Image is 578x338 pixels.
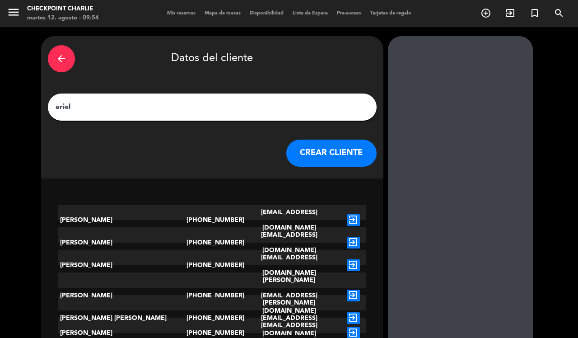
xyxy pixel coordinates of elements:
i: exit_to_app [347,290,360,301]
i: exit_to_app [505,8,516,19]
button: CREAR CLIENTE [286,140,377,167]
div: [PERSON_NAME] [58,205,186,235]
div: [PHONE_NUMBER] [186,250,238,281]
i: exit_to_app [347,237,360,249]
span: Lista de Espera [288,11,332,16]
span: Tarjetas de regalo [366,11,416,16]
i: exit_to_app [347,214,360,226]
i: turned_in_not [529,8,540,19]
span: Disponibilidad [245,11,288,16]
span: Pre-acceso [332,11,366,16]
i: add_circle_outline [480,8,491,19]
i: menu [7,5,20,19]
i: arrow_back [56,53,67,64]
i: exit_to_app [347,259,360,271]
i: search [554,8,564,19]
div: Checkpoint Charlie [27,5,99,14]
div: [PHONE_NUMBER] [186,205,238,235]
input: Escriba nombre, correo electrónico o número de teléfono... [55,101,370,113]
div: martes 12. agosto - 09:54 [27,14,99,23]
div: [PHONE_NUMBER] [186,227,238,258]
span: Mapa de mesas [200,11,245,16]
div: [PHONE_NUMBER] [186,272,238,319]
div: [EMAIL_ADDRESS][DOMAIN_NAME] [238,227,340,258]
button: menu [7,5,20,22]
div: [PERSON_NAME][EMAIL_ADDRESS][DOMAIN_NAME] [238,272,340,319]
div: [PERSON_NAME] [58,250,186,281]
div: Datos del cliente [48,43,377,75]
div: [PERSON_NAME] [58,272,186,319]
div: [PERSON_NAME] [58,227,186,258]
span: Mis reservas [163,11,200,16]
div: [EMAIL_ADDRESS][DOMAIN_NAME] [238,250,340,281]
div: [EMAIL_ADDRESS][DOMAIN_NAME] [238,205,340,235]
i: exit_to_app [347,312,360,324]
